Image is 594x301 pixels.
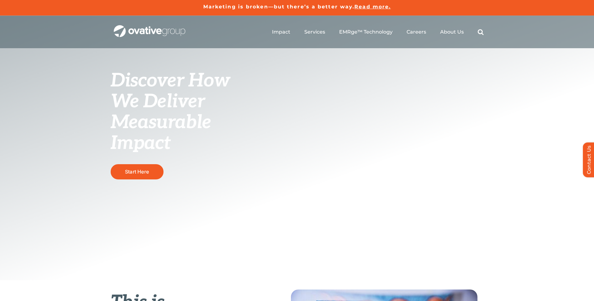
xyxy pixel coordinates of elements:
[272,29,290,35] a: Impact
[114,25,185,30] a: OG_Full_horizontal_WHT
[354,4,391,10] a: Read more.
[440,29,464,35] a: About Us
[111,70,230,92] span: Discover How
[111,90,211,155] span: We Deliver Measurable Impact
[407,29,426,35] a: Careers
[111,164,163,179] a: Start Here
[272,22,484,42] nav: Menu
[304,29,325,35] a: Services
[339,29,393,35] a: EMRge™ Technology
[203,4,355,10] a: Marketing is broken—but there’s a better way.
[478,29,484,35] a: Search
[125,169,149,175] span: Start Here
